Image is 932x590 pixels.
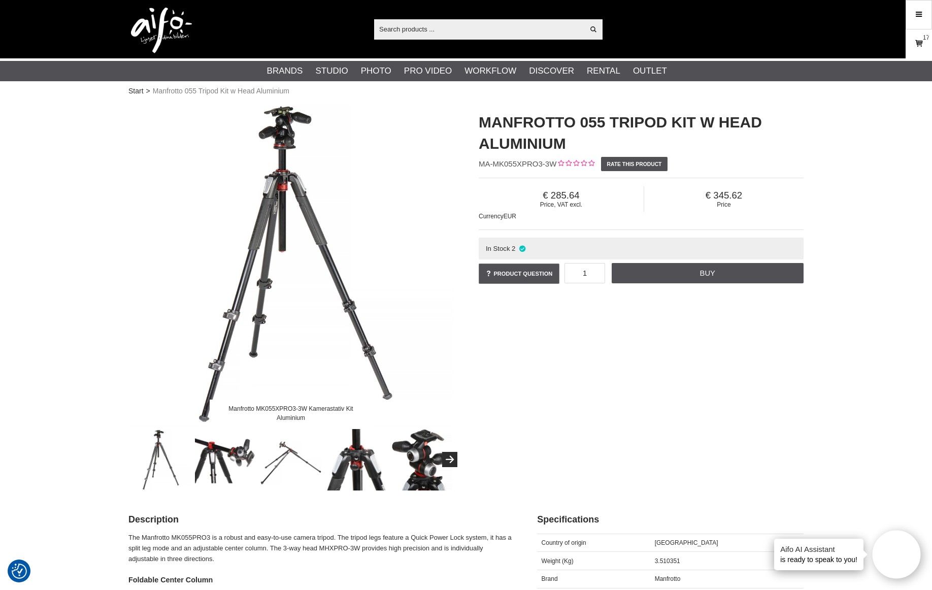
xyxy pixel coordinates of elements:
img: Benen kan låsas i flera postioner och vinklar [260,429,322,490]
a: Studio [315,64,348,78]
img: Revisit consent button [12,564,27,579]
a: Outlet [633,64,667,78]
img: Manfrotto MK055XPRO3-3W Kamerastativ Kit Aluminium [129,429,191,490]
span: 17 [923,33,929,42]
span: Price [644,201,804,208]
span: Brand [542,575,558,582]
a: Workflow [464,64,516,78]
a: Product question [479,264,559,284]
input: Search products ... [374,21,584,37]
a: Rental [587,64,620,78]
span: 345.62 [644,190,804,201]
p: The Manfrotto MK055PRO3 is a robust and easy-to-use camera tripod. The tripod legs feature a Quic... [128,533,512,564]
span: 3.510351 [655,558,680,565]
a: Start [128,86,144,96]
span: MA-MK055XPRO3-3W [479,159,556,168]
span: 285.64 [479,190,644,201]
a: 17 [906,32,931,56]
img: Manfrotto MK055XPRO3-3W Kamerastativ Kit Aluminium [128,102,453,427]
img: Kamerastativ med vinkelbar mittpelare [195,429,256,490]
button: Consent Preferences [12,562,27,580]
h1: Manfrotto 055 Tripod Kit w Head Aluminium [479,112,804,154]
img: logo.png [131,8,192,53]
img: Rejäla vred och fästpunkter för tillbehör [326,429,387,490]
span: Currency [479,213,504,220]
a: Buy [612,263,804,283]
a: Rate this product [601,157,668,171]
div: Manfrotto MK055XPRO3-3W Kamerastativ Kit Aluminium [210,400,372,427]
a: Photo [361,64,391,78]
div: is ready to speak to you! [774,539,863,570]
span: Price, VAT excl. [479,201,644,208]
a: Discover [529,64,574,78]
span: [GEOGRAPHIC_DATA] [655,539,718,546]
h4: Foldable Center Column [128,575,512,585]
a: Pro Video [404,64,452,78]
span: > [146,86,150,96]
span: Manfrotto 055 Tripod Kit w Head Aluminium [153,86,289,96]
h2: Specifications [537,513,804,526]
i: In stock [518,245,526,252]
button: Next [442,452,457,467]
span: Manfrotto [655,575,681,582]
h4: Aifo AI Assistant [780,544,857,554]
span: EUR [504,213,516,220]
img: Stativhuvud med seprata lås för alla lägen [391,429,453,490]
span: In Stock [486,245,510,252]
span: Weight (Kg) [542,558,574,565]
a: Brands [267,64,303,78]
h2: Description [128,513,512,526]
span: Country of origin [542,539,586,546]
span: 2 [512,245,515,252]
div: Customer rating: 0 [556,159,594,170]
